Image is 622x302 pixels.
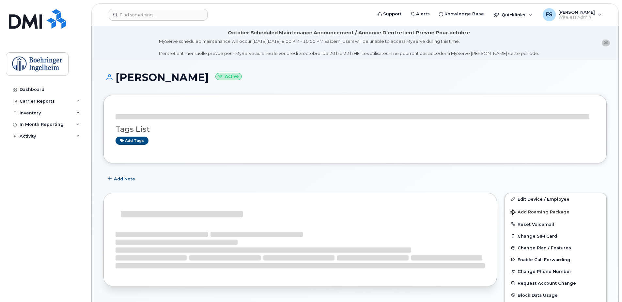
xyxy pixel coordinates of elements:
[116,125,595,133] h3: Tags List
[505,205,606,218] button: Add Roaming Package
[103,72,607,83] h1: [PERSON_NAME]
[518,257,570,262] span: Enable Call Forwarding
[518,245,571,250] span: Change Plan / Features
[103,173,141,185] button: Add Note
[602,40,610,46] button: close notification
[505,277,606,289] button: Request Account Change
[505,242,606,254] button: Change Plan / Features
[116,137,148,145] a: Add tags
[215,73,242,80] small: Active
[505,265,606,277] button: Change Phone Number
[228,29,470,36] div: October Scheduled Maintenance Announcement / Annonce D'entretient Prévue Pour octobre
[505,230,606,242] button: Change SIM Card
[505,193,606,205] a: Edit Device / Employee
[505,218,606,230] button: Reset Voicemail
[510,210,569,216] span: Add Roaming Package
[159,38,539,57] div: MyServe scheduled maintenance will occur [DATE][DATE] 8:00 PM - 10:00 PM Eastern. Users will be u...
[114,176,135,182] span: Add Note
[505,254,606,265] button: Enable Call Forwarding
[505,289,606,301] button: Block Data Usage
